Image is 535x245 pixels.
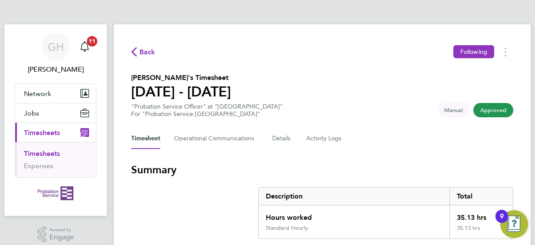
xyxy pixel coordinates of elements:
h3: Summary [131,163,513,177]
button: Jobs [15,103,96,122]
button: Open Resource Center, 9 new notifications [500,210,528,238]
div: 35.13 hrs [449,205,513,225]
div: Total [449,188,513,205]
a: Powered byEngage [37,226,74,243]
a: Go to home page [15,186,96,200]
span: Grace Harris [15,64,96,75]
button: Operational Communications [174,128,258,149]
span: Jobs [24,109,39,117]
div: For "Probation Service [GEOGRAPHIC_DATA]" [131,110,283,118]
a: 11 [76,33,93,61]
button: Timesheets [15,123,96,142]
span: This timesheet has been approved. [473,103,513,117]
button: Back [131,46,155,57]
div: Timesheets [15,142,96,177]
span: GH [48,41,64,53]
button: Details [272,128,292,149]
div: Hours worked [259,205,449,225]
h1: [DATE] - [DATE] [131,83,231,100]
button: Network [15,84,96,103]
span: Powered by [50,226,74,234]
span: Network [24,89,51,98]
span: Timesheets [24,129,60,137]
div: 35.13 hrs [449,225,513,238]
span: Back [139,47,155,57]
div: 9 [500,216,504,228]
div: "Probation Service Officer" at "[GEOGRAPHIC_DATA]" [131,103,283,118]
span: This timesheet was manually created. [437,103,470,117]
button: Activity Logs [306,128,343,149]
h2: [PERSON_NAME]'s Timesheet [131,73,231,83]
span: 11 [87,36,97,46]
button: Timesheet [131,128,160,149]
a: GH[PERSON_NAME] [15,33,96,75]
div: Summary [258,187,513,239]
nav: Main navigation [4,24,107,216]
button: Following [453,45,494,58]
div: Standard Hourly [266,225,308,232]
a: Timesheets [24,149,60,158]
span: Following [460,48,487,56]
img: probationservice-logo-retina.png [38,186,73,200]
span: Engage [50,234,74,241]
div: Description [259,188,449,205]
button: Timesheets Menu [498,45,513,59]
a: Expenses [24,162,53,170]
